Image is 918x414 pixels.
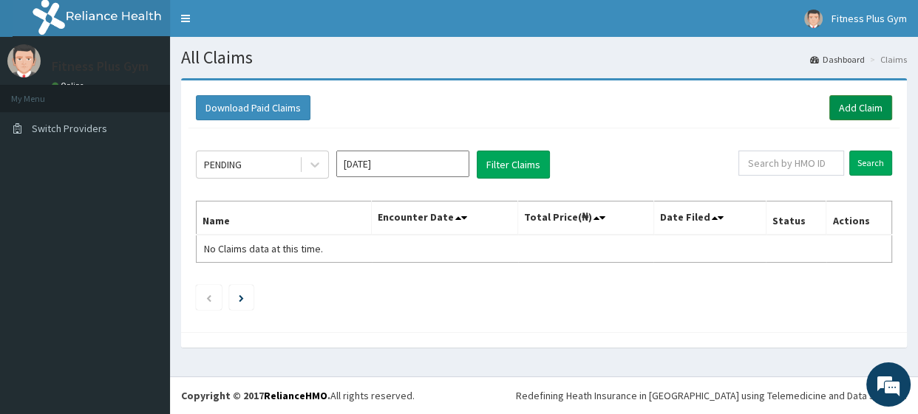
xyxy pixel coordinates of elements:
th: Date Filed [653,201,766,235]
h1: All Claims [181,48,907,67]
div: PENDING [204,157,242,172]
th: Status [766,201,826,235]
input: Search by HMO ID [738,151,844,176]
th: Total Price(₦) [518,201,654,235]
footer: All rights reserved. [170,376,918,414]
img: User Image [804,10,823,28]
a: Online [52,80,87,91]
span: No Claims data at this time. [204,242,323,255]
p: Fitness Plus Gym [52,60,149,73]
li: Claims [866,53,907,66]
input: Select Month and Year [336,151,469,177]
span: Fitness Plus Gym [832,12,907,25]
span: Switch Providers [32,122,107,135]
img: User Image [7,44,41,77]
button: Download Paid Claims [196,95,310,120]
div: Redefining Heath Insurance in [GEOGRAPHIC_DATA] using Telemedicine and Data Science! [516,388,907,403]
a: Dashboard [810,53,865,66]
button: Filter Claims [477,151,550,179]
a: RelianceHMO [264,389,327,402]
strong: Copyright © 2017 . [181,389,330,402]
a: Add Claim [829,95,892,120]
th: Encounter Date [372,201,518,235]
th: Name [197,201,372,235]
th: Actions [826,201,892,235]
a: Next page [239,291,244,304]
input: Search [849,151,892,176]
a: Previous page [205,291,212,304]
